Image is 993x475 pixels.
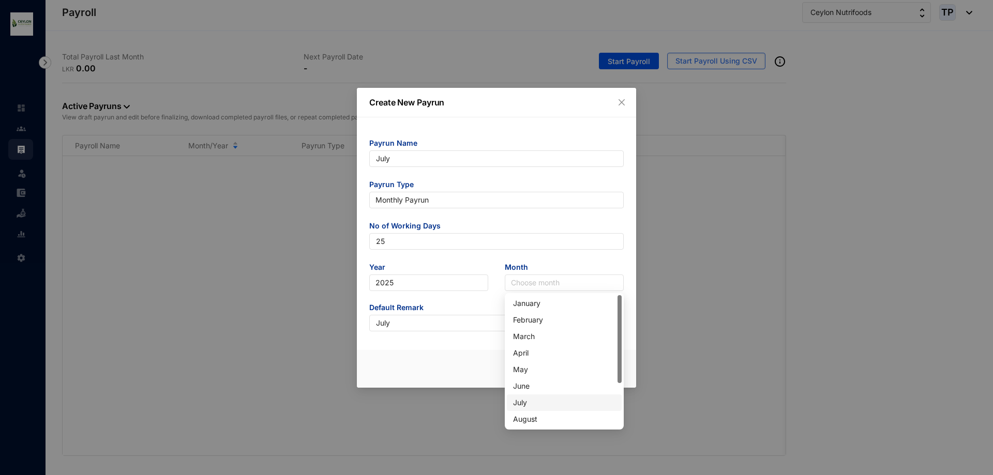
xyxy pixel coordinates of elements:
[508,139,580,149] p: ETF contrubution 3%
[505,262,624,274] span: Month
[513,298,615,309] div: January
[507,411,622,427] div: August
[906,118,951,128] div: 76,320.00
[422,118,465,128] div: 14,000.00
[924,25,931,34] img: black-download.65125d1489207c3b344388237fee996b.svg
[418,237,465,247] div: 731,400.00
[507,295,622,312] div: January
[926,160,951,171] div: 0.00
[369,179,624,192] span: Payrun Type
[513,397,615,408] div: July
[906,97,951,107] div: 50,880.00
[507,312,622,328] div: February
[39,139,112,149] p: Budgetary Allowance
[508,160,524,171] p: APIT
[375,275,482,290] span: 2025
[926,181,951,192] div: 0.00
[100,25,152,34] span: Payslip Outbox
[507,378,622,394] div: June
[513,314,615,326] div: February
[39,160,76,171] p: Lump Sum
[36,25,84,34] span: Salary Journal
[369,221,624,233] span: No of Working Days
[369,315,624,331] input: Eg: Salary November
[39,216,103,226] p: Net Salary Amount
[419,216,465,226] div: 585,120.00
[513,331,615,342] div: March
[508,97,615,107] p: EPF Employee contrubution 8%
[422,139,465,149] div: 12,000.00
[507,361,622,378] div: May
[907,139,951,149] div: 19,080.00
[375,192,618,208] span: Monthly Payrun
[513,380,615,392] div: June
[39,118,116,128] p: Attendance Allowance
[369,138,624,150] span: Payrun Name
[369,233,624,250] input: Enter no of working days
[39,194,56,205] p: Total
[369,262,488,274] span: Year
[508,75,527,86] p: Other
[369,150,624,167] input: Eg: November Payrun
[507,328,622,345] div: March
[507,394,622,411] div: July
[369,302,624,315] span: Default Remark
[508,181,525,192] p: WHT
[39,237,116,247] p: Total Cost to company
[513,364,615,375] div: May
[513,347,615,359] div: April
[616,97,627,108] button: Close
[417,97,465,107] div: 610,000.00
[39,97,57,107] p: Basic
[441,160,465,171] div: 0.00
[508,118,616,128] p: EPF Employer contrubution 12%
[39,75,68,86] p: Earnings
[618,98,626,106] span: close
[26,47,964,57] p: Period : [DATE] - [DATE] | Employees : 4
[507,345,622,361] div: April
[953,22,962,39] img: black-printer.ae25802fba4fa849f9fa1ebd19a7ed0d.svg
[369,96,624,109] p: Create New Payrun
[513,413,615,425] div: August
